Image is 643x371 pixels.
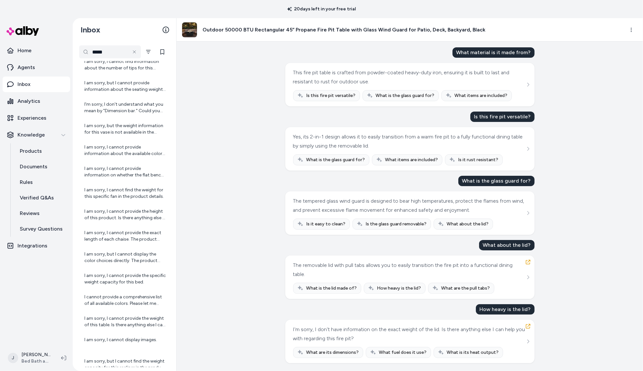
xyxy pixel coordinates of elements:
[18,114,46,122] p: Experiences
[84,337,166,350] div: I am sorry, I cannot display images.
[79,54,170,75] a: I am sorry, I cannot find information about the number of tips for this product.
[306,157,365,163] span: What is the glass guard for?
[79,140,170,161] a: I am sorry, I cannot provide information about the available colors for the [PERSON_NAME] Chair.
[447,221,489,227] span: What about the lid?
[524,145,532,153] button: See more
[79,204,170,225] a: I am sorry, I cannot provide the height of this product. Is there anything else I can help you with?
[306,285,357,292] span: What is the lid made of?
[79,226,170,246] a: I am sorry, I cannot provide the exact length of each chaise. The product description only provid...
[18,97,40,105] p: Analytics
[293,325,525,343] div: I'm sorry, I don't have information on the exact weight of the lid. Is there anything else I can ...
[20,163,47,171] p: Documents
[79,162,170,182] a: I am sorry, I cannot provide information on whether the flat bench is adjustable. The product des...
[79,97,170,118] a: I'm sorry, I don't understand what you mean by "Dimension bar." Could you please rephrase your qu...
[18,131,45,139] p: Knowledge
[293,197,525,215] div: The tempered glass wind guard is designed to bear high temperatures, protect the flames from wind...
[376,92,435,99] span: What is the glass guard for?
[13,190,70,206] a: Verified Q&As
[3,77,70,92] a: Inbox
[458,157,499,163] span: Is it rust resistant?
[379,349,427,356] span: What fuel does it use?
[479,240,535,250] div: What about the lid?
[18,47,31,54] p: Home
[3,238,70,254] a: Integrations
[84,80,166,93] div: I am sorry, but I cannot provide information about the seating weight capacity for this product. ...
[452,47,535,58] div: What material is it made from?
[441,285,490,292] span: What are the pull tabs?
[13,159,70,174] a: Documents
[79,119,170,139] a: I am sorry, but the weight information for this vase is not available in the product details.
[306,92,356,99] span: Is this fire pit versatile?
[21,358,51,365] span: Bed Bath and Beyond
[385,157,438,163] span: What items are included?
[79,311,170,332] a: I am sorry, I cannot provide the weight of this table. Is there anything else I can help you with?
[20,225,63,233] p: Survey Questions
[79,76,170,97] a: I am sorry, but I cannot provide information about the seating weight capacity for this product. ...
[306,349,359,356] span: What are its dimensions?
[377,285,421,292] span: How heavy is the lid?
[84,208,166,221] div: I am sorry, I cannot provide the height of this product. Is there anything else I can help you with?
[470,112,535,122] div: Is this fire pit versatile?
[79,247,170,268] a: I am sorry, but I cannot display the color choices directly. The product information available to...
[20,209,40,217] p: Reviews
[79,183,170,204] a: I am sorry, I cannot find the weight for this specific fan in the product details.
[13,221,70,237] a: Survey Questions
[84,272,166,285] div: I am sorry, I cannot provide the specific weight capacity for this bed.
[293,261,525,279] div: The removable lid with pull tabs allows you to easily transition the fire pit into a functional d...
[6,26,39,36] img: alby Logo
[79,333,170,353] a: I am sorry, I cannot display images.
[293,132,525,150] div: Yes, its 2-in-1 design allows it to easily transition from a warm fire pit to a fully functional ...
[84,144,166,157] div: I am sorry, I cannot provide information about the available colors for the [PERSON_NAME] Chair.
[8,353,18,363] span: J
[84,123,166,136] div: I am sorry, but the weight information for this vase is not available in the product details.
[524,81,532,89] button: See more
[84,358,166,371] div: I am sorry, but I cannot find the weight capacity for this recliner in the product details.
[13,174,70,190] a: Rules
[306,221,346,227] span: Is it easy to clean?
[13,206,70,221] a: Reviews
[13,143,70,159] a: Products
[203,26,485,34] h3: Outdoor 50000 BTU Rectangular 45” Propane Fire Pit Table with Glass Wind Guard for Patio, Deck, B...
[366,221,427,227] span: Is the glass guard removable?
[3,60,70,75] a: Agents
[84,294,166,307] div: I cannot provide a comprehensive list of all available colors. Please let me know if you have a s...
[447,349,499,356] span: What is its heat output?
[4,348,56,368] button: J[PERSON_NAME]Bed Bath and Beyond
[84,315,166,328] div: I am sorry, I cannot provide the weight of this table. Is there anything else I can help you with?
[84,230,166,243] div: I am sorry, I cannot provide the exact length of each chaise. The product description only provid...
[293,68,525,86] div: This fire pit table is crafted from powder-coated heavy-duty iron, ensuring it is built to last a...
[84,251,166,264] div: I am sorry, but I cannot display the color choices directly. The product information available to...
[3,110,70,126] a: Experiences
[458,176,535,186] div: What is the glass guard for?
[18,80,31,88] p: Inbox
[20,147,42,155] p: Products
[476,304,535,315] div: How heavy is the lid?
[455,92,508,99] span: What items are included?
[84,187,166,200] div: I am sorry, I cannot find the weight for this specific fan in the product details.
[18,64,35,71] p: Agents
[20,178,33,186] p: Rules
[80,25,100,35] h2: Inbox
[3,93,70,109] a: Analytics
[84,101,166,114] div: I'm sorry, I don't understand what you mean by "Dimension bar." Could you please rephrase your qu...
[79,269,170,289] a: I am sorry, I cannot provide the specific weight capacity for this bed.
[524,273,532,281] button: See more
[20,194,54,202] p: Verified Q&As
[524,338,532,345] button: See more
[3,43,70,58] a: Home
[142,45,155,58] button: Filter
[283,6,360,12] p: 20 days left in your free trial
[182,22,197,37] img: Outdoor-50000-BTU-Rectangular-45%E2%80%9D-Propane-Fire-Pit-Table-with-Glass-Wind-Guard-for-Patio%...
[524,209,532,217] button: See more
[79,290,170,311] a: I cannot provide a comprehensive list of all available colors. Please let me know if you have a s...
[21,352,51,358] p: [PERSON_NAME]
[84,58,166,71] div: I am sorry, I cannot find information about the number of tips for this product.
[3,127,70,143] button: Knowledge
[18,242,47,250] p: Integrations
[84,165,166,178] div: I am sorry, I cannot provide information on whether the flat bench is adjustable. The product des...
